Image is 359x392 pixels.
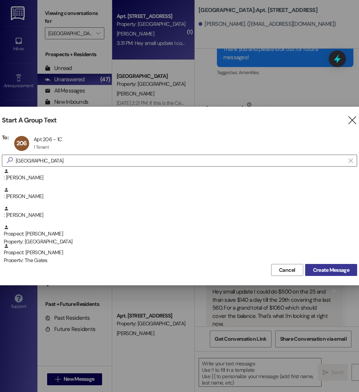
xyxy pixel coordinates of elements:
h3: Start A Group Text [2,116,56,125]
div: Property: The Gates [4,256,357,264]
span: Cancel [279,266,295,274]
i:  [349,158,353,164]
i:  [347,116,357,124]
div: : [PERSON_NAME] [2,206,357,225]
i:  [4,157,16,164]
button: Cancel [271,264,303,276]
input: Search for any contact or apartment [16,155,345,166]
button: Clear text [345,155,357,166]
div: Apt 206 - 1C [34,136,62,143]
div: Prospect: [PERSON_NAME]Property: The Gates [2,243,357,262]
div: : [PERSON_NAME] [2,168,357,187]
div: : [PERSON_NAME] [2,187,357,206]
div: : [PERSON_NAME] [4,187,357,200]
h3: To: [2,134,9,141]
div: Prospect: [PERSON_NAME] [4,225,357,246]
span: 206 [16,139,27,147]
button: Create Message [305,264,357,276]
span: Create Message [313,266,349,274]
div: Prospect: [PERSON_NAME]Property: [GEOGRAPHIC_DATA] [2,225,357,243]
div: Property: [GEOGRAPHIC_DATA] [4,238,357,246]
div: : [PERSON_NAME] [4,206,357,219]
div: Prospect: [PERSON_NAME] [4,243,357,265]
div: 1 Tenant [34,144,49,150]
div: : [PERSON_NAME] [4,168,357,182]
